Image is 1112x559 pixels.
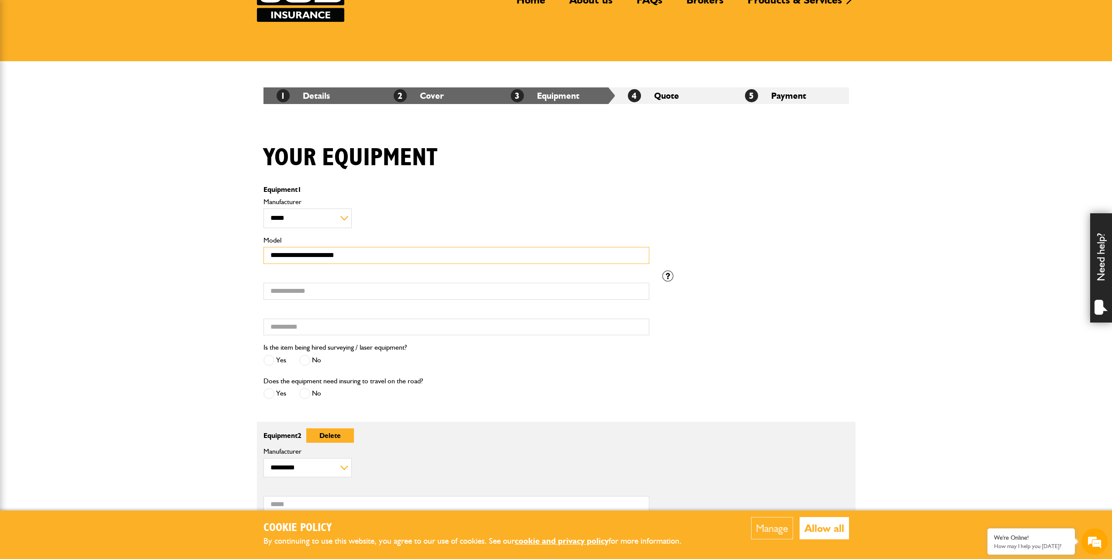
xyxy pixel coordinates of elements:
a: cookie and privacy policy [515,536,609,546]
span: 2 [394,89,407,102]
button: Allow all [800,517,849,539]
li: Quote [615,87,732,104]
label: Manufacturer [263,448,649,455]
p: By continuing to use this website, you agree to our use of cookies. See our for more information. [263,535,696,548]
span: 1 [277,89,290,102]
label: No [299,388,321,399]
div: Need help? [1090,213,1112,323]
button: Delete [306,428,354,443]
p: Equipment [263,186,649,193]
img: d_20077148190_company_1631870298795_20077148190 [15,49,37,61]
textarea: Type your message and hit 'Enter' [11,158,159,262]
h2: Cookie Policy [263,521,696,535]
input: Enter your phone number [11,132,159,152]
span: 5 [745,89,758,102]
p: How may I help you today? [994,543,1068,549]
li: Payment [732,87,849,104]
li: Equipment [498,87,615,104]
label: Yes [263,355,286,366]
span: 1 [298,185,301,194]
a: 1Details [277,90,330,101]
a: 2Cover [394,90,444,101]
div: Chat with us now [45,49,147,60]
h1: Your equipment [263,143,437,173]
input: Enter your last name [11,81,159,100]
button: Manage [751,517,793,539]
p: Equipment [263,428,649,443]
label: Does the equipment need insuring to travel on the road? [263,378,423,385]
em: Start Chat [119,269,159,281]
span: 4 [628,89,641,102]
div: Minimize live chat window [143,4,164,25]
label: Model [263,237,649,244]
span: 3 [511,89,524,102]
label: No [299,355,321,366]
div: We're Online! [994,534,1068,542]
label: Is the item being hired surveying / laser equipment? [263,344,407,351]
label: Yes [263,388,286,399]
span: 2 [298,431,301,440]
label: Manufacturer [263,198,649,205]
input: Enter your email address [11,107,159,126]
